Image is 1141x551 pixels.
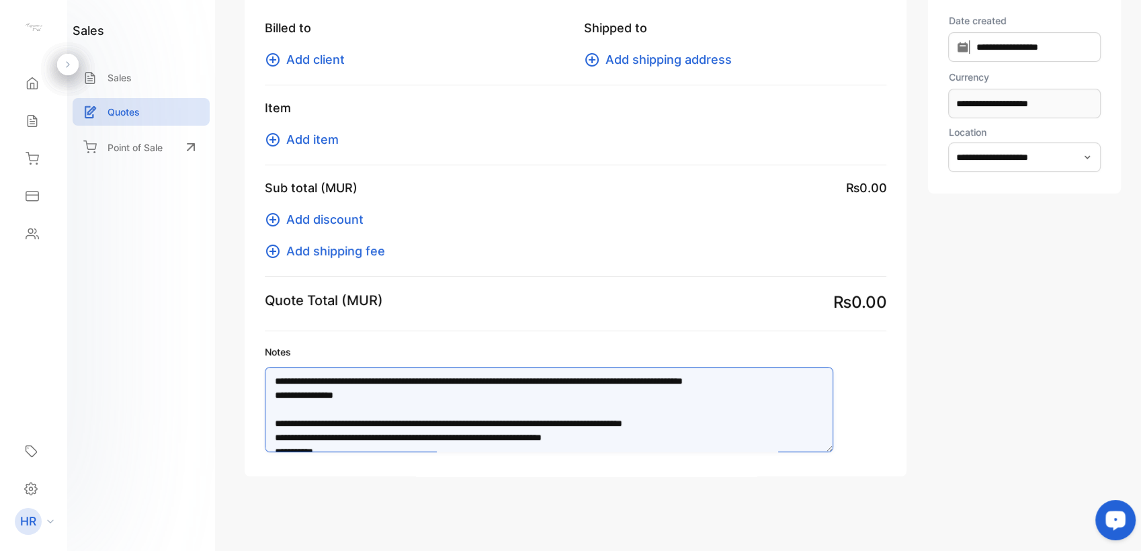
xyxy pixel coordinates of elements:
[948,13,1101,28] label: Date created
[265,242,393,260] button: Add shipping fee
[265,210,372,228] button: Add discount
[73,98,210,126] a: Quotes
[948,126,986,138] label: Location
[73,64,210,91] a: Sales
[73,132,210,162] a: Point of Sale
[1085,495,1141,551] iframe: LiveChat chat widget
[845,179,886,197] span: ₨0.00
[584,50,740,69] button: Add shipping address
[24,17,44,38] img: logo
[265,345,886,359] label: Notes
[286,130,339,149] span: Add item
[948,70,1101,84] label: Currency
[108,71,132,85] p: Sales
[605,50,732,69] span: Add shipping address
[108,105,140,119] p: Quotes
[265,50,353,69] button: Add client
[286,50,345,69] span: Add client
[265,19,568,37] p: Billed to
[73,22,104,40] h1: sales
[108,140,163,155] p: Point of Sale
[20,513,36,530] p: HR
[833,290,886,314] span: ₨0.00
[265,99,886,117] p: Item
[584,19,887,37] p: Shipped to
[286,242,385,260] span: Add shipping fee
[286,210,364,228] span: Add discount
[265,179,357,197] p: Sub total (MUR)
[265,290,383,310] p: Quote Total (MUR)
[265,130,347,149] button: Add item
